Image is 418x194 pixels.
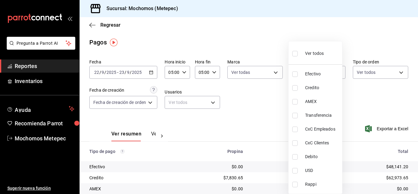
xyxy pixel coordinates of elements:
[305,50,324,57] span: Ver todos
[305,140,340,146] span: CxC Clientes
[110,39,118,46] img: Tooltip marker
[305,181,340,188] span: Rappi
[305,112,340,119] span: Transferencia
[305,154,340,160] span: Debito
[305,85,340,91] span: Credito
[305,71,340,77] span: Efectivo
[305,98,340,105] span: AMEX
[305,167,340,174] span: USD
[305,126,340,132] span: CxC Empleados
